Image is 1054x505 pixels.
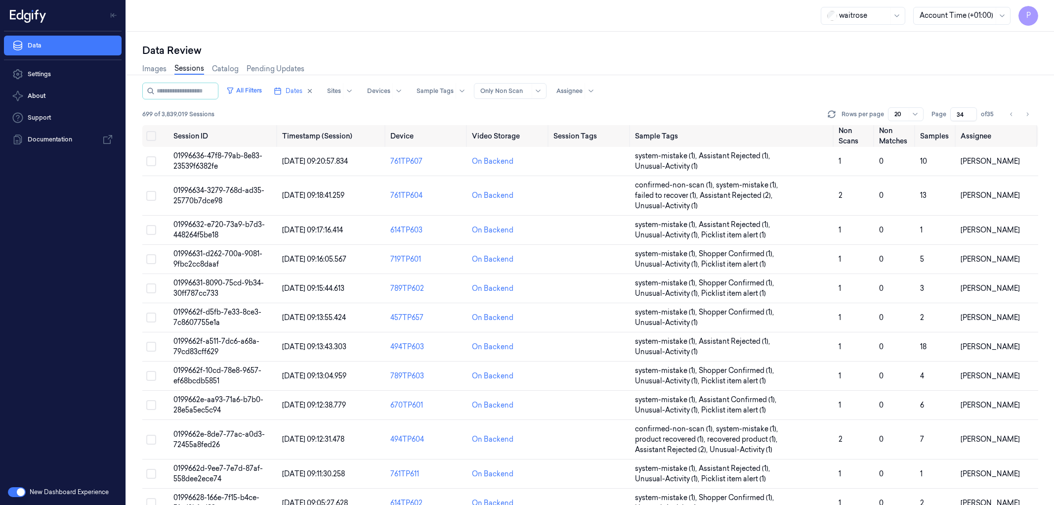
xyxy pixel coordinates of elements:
span: Page [931,110,946,119]
span: 1 [920,226,923,234]
span: 0199662f-d5fb-7e33-8ce3-7c8607755e1a [173,308,261,327]
span: 0199662e-8de7-77ac-a0d3-72455a8fed26 [173,430,265,449]
button: Select row [146,156,156,166]
div: On Backend [472,283,513,294]
span: [DATE] 09:12:38.779 [282,401,346,410]
span: Picklist item alert (1) [701,230,766,240]
div: On Backend [472,254,513,265]
span: 1 [839,157,841,166]
span: [PERSON_NAME] [961,226,1020,234]
span: 1 [839,342,841,351]
button: Select row [146,371,156,381]
span: Unusual-Activity (1) , [635,259,701,270]
span: Shopper Confirmed (1) , [699,366,776,376]
div: On Backend [472,469,513,479]
span: product recovered (1) , [635,434,707,445]
div: 761TP604 [390,190,464,201]
span: 01996636-47f8-79ab-8e83-23539f6382fe [173,151,262,171]
span: Shopper Confirmed (1) , [699,307,776,318]
span: [DATE] 09:11:30.258 [282,469,345,478]
span: 0199662f-a511-7dc6-a68a-79cd83cff629 [173,337,259,356]
span: 1 [839,371,841,380]
span: confirmed-non-scan (1) , [635,424,716,434]
span: Picklist item alert (1) [701,259,766,270]
th: Non Scans [835,125,875,147]
span: [DATE] 09:18:41.259 [282,191,344,200]
span: Unusual-Activity (1) , [635,474,701,484]
button: Select row [146,469,156,479]
span: 3 [920,284,924,293]
span: 0199662f-10cd-78e8-9657-ef68bcdb5851 [173,366,261,385]
div: 614TP603 [390,225,464,235]
div: 761TP611 [390,469,464,479]
th: Samples [916,125,957,147]
th: Non Matches [875,125,916,147]
button: Select row [146,400,156,410]
a: Pending Updates [247,64,304,74]
span: [DATE] 09:16:05.567 [282,255,346,264]
span: [DATE] 09:20:57.834 [282,157,348,166]
span: 0 [879,469,884,478]
span: 10 [920,157,927,166]
div: On Backend [472,400,513,411]
button: Select row [146,254,156,264]
span: 2 [839,435,843,444]
span: [PERSON_NAME] [961,157,1020,166]
span: 18 [920,342,927,351]
span: 0199662d-9ee7-7e7d-87af-558dee2ece74 [173,464,263,483]
span: [PERSON_NAME] [961,469,1020,478]
span: system-mistake (1) , [635,278,699,288]
span: [PERSON_NAME] [961,401,1020,410]
span: 6 [920,401,924,410]
span: 7 [920,435,924,444]
div: On Backend [472,156,513,167]
span: 0 [879,342,884,351]
div: 789TP602 [390,283,464,294]
div: Data Review [142,44,1038,57]
a: Catalog [212,64,239,74]
span: [DATE] 09:13:43.303 [282,342,346,351]
p: Rows per page [842,110,884,119]
span: system-mistake (1) , [635,463,699,474]
span: 0 [879,255,884,264]
span: [DATE] 09:13:55.424 [282,313,346,322]
span: 1 [839,313,841,322]
span: system-mistake (1) , [635,366,699,376]
span: failed to recover (1) , [635,190,700,201]
span: Unusual-Activity (1) , [635,288,701,299]
span: Assistant Rejected (2) , [700,190,774,201]
div: 457TP657 [390,313,464,323]
span: 2 [920,313,924,322]
span: system-mistake (1) , [635,493,699,503]
span: Shopper Confirmed (1) , [699,493,776,503]
div: 494TP603 [390,342,464,352]
button: Select row [146,435,156,445]
button: Toggle Navigation [106,7,122,23]
th: Assignee [957,125,1038,147]
th: Timestamp (Session) [278,125,387,147]
span: Unusual-Activity (1) [635,318,698,328]
button: Select all [146,131,156,141]
div: On Backend [472,371,513,381]
span: 01996632-e720-73a9-b7d3-448264f5be18 [173,220,265,239]
span: 0199662e-aa93-71a6-b7b0-28e5a5ec5c94 [173,395,263,414]
a: Data [4,36,122,55]
span: of 35 [981,110,997,119]
a: Images [142,64,167,74]
button: Select row [146,313,156,322]
span: [PERSON_NAME] [961,284,1020,293]
span: confirmed-non-scan (1) , [635,180,716,190]
span: 2 [839,191,843,200]
span: Unusual-Activity (1) , [635,405,701,415]
span: [DATE] 09:13:04.959 [282,371,346,380]
span: 699 of 3,839,019 Sessions [142,110,214,119]
span: [PERSON_NAME] [961,371,1020,380]
a: Sessions [174,63,204,75]
span: Unusual-Activity (1) [710,445,772,455]
span: 0 [879,371,884,380]
button: All Filters [222,83,266,98]
button: Go to previous page [1005,107,1018,121]
span: system-mistake (1) , [635,249,699,259]
span: Unusual-Activity (1) [635,201,698,211]
button: Select row [146,283,156,293]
